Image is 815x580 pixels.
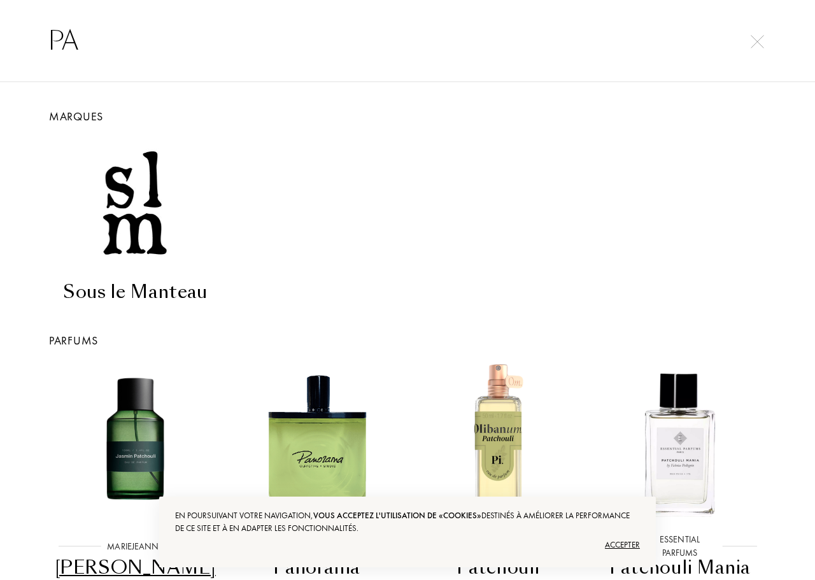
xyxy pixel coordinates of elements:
input: Rechercher [22,22,793,60]
div: En poursuivant votre navigation, destinés à améliorer la performance de ce site et à en adapter l... [175,509,640,535]
img: cross.svg [751,35,764,48]
div: Accepter [175,535,640,555]
span: vous acceptez l'utilisation de «cookies» [313,510,481,521]
div: [PERSON_NAME] [50,555,221,580]
img: Jasmin Patchouli [53,363,217,527]
div: Patchouli Mania [594,555,765,580]
div: Panorama [231,555,402,580]
div: Marques [35,108,780,125]
div: Sous le Manteau [50,279,221,304]
div: MarieJeanne [101,540,170,553]
div: Patchouli [413,555,584,580]
img: Patchouli [416,363,580,527]
img: Sous le Manteau [75,144,195,264]
a: Sous le ManteauSous le Manteau [45,125,226,306]
div: Parfums [35,332,780,349]
img: Patchouli Mania [598,363,762,527]
img: Panorama [235,363,399,527]
div: Essential Parfums [637,533,723,560]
